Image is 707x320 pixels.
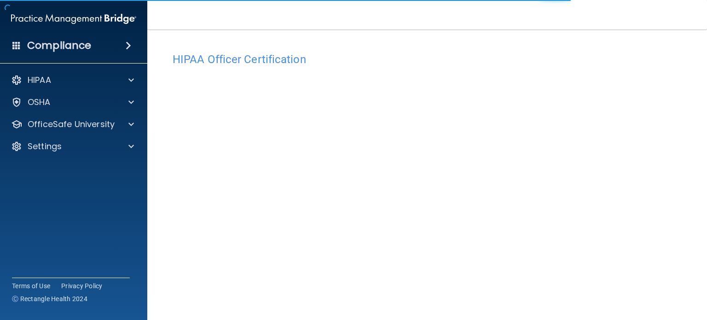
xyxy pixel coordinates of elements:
[28,119,115,130] p: OfficeSafe University
[12,281,50,291] a: Terms of Use
[11,75,134,86] a: HIPAA
[11,119,134,130] a: OfficeSafe University
[173,53,682,65] h4: HIPAA Officer Certification
[28,75,51,86] p: HIPAA
[11,141,134,152] a: Settings
[61,281,103,291] a: Privacy Policy
[28,97,51,108] p: OSHA
[12,294,87,303] span: Ⓒ Rectangle Health 2024
[28,141,62,152] p: Settings
[11,97,134,108] a: OSHA
[11,10,136,28] img: PMB logo
[27,39,91,52] h4: Compliance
